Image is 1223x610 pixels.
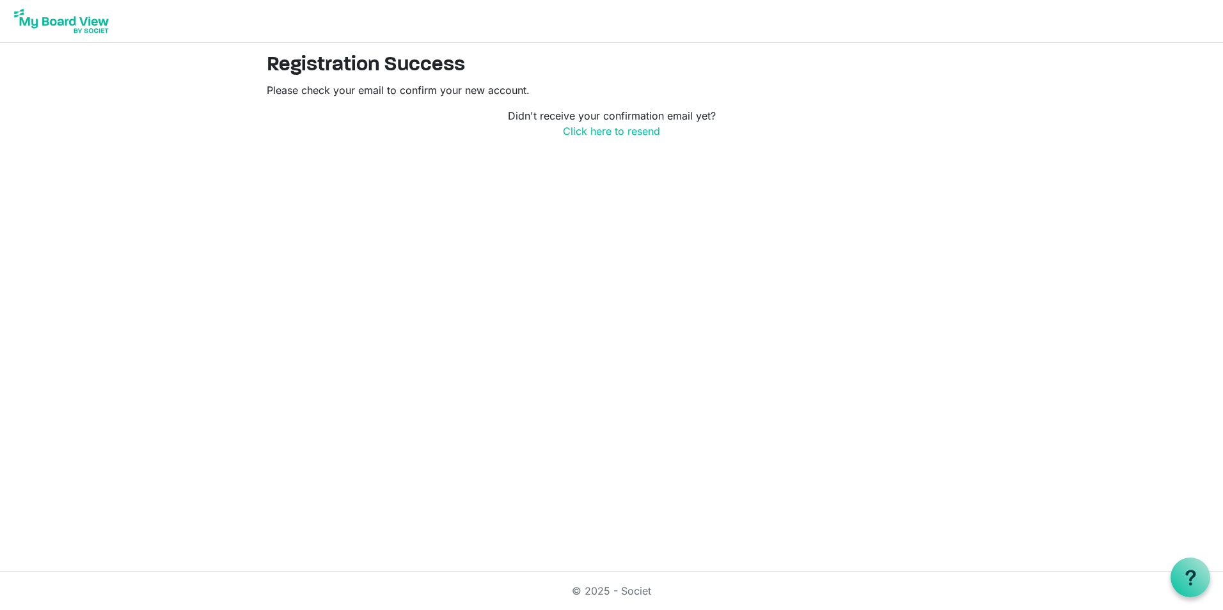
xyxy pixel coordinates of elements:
img: My Board View Logo [10,5,113,37]
p: Please check your email to confirm your new account. [267,82,956,98]
h2: Registration Success [267,53,956,77]
a: Click here to resend [563,125,660,137]
a: © 2025 - Societ [572,584,651,597]
p: Didn't receive your confirmation email yet? [267,108,956,139]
